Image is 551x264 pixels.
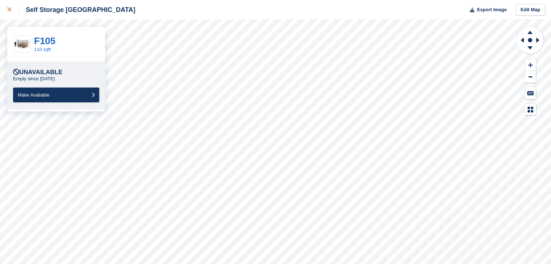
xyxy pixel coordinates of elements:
[18,92,49,98] span: Make Available
[525,87,536,99] button: Keyboard Shortcuts
[525,71,536,83] button: Zoom Out
[34,47,51,52] a: 110 sqft
[525,59,536,71] button: Zoom In
[19,5,135,14] div: Self Storage [GEOGRAPHIC_DATA]
[13,88,99,102] button: Make Available
[34,35,55,46] a: F105
[477,6,506,13] span: Export Image
[515,4,545,16] a: Edit Map
[13,76,55,82] p: Empty since [DATE]
[466,4,507,16] button: Export Image
[13,69,62,76] div: Unavailable
[13,38,30,51] img: 100.jpg
[525,103,536,115] button: Map Legend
